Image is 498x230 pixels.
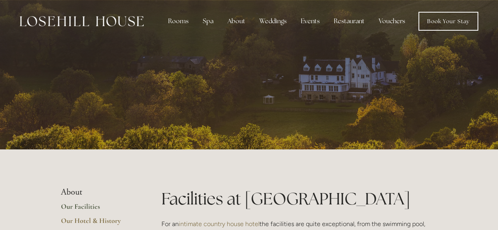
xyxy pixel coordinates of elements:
img: Losehill House [20,16,144,26]
a: Book Your Stay [418,12,478,31]
div: Weddings [253,13,293,29]
a: Vouchers [372,13,411,29]
h1: Facilities at [GEOGRAPHIC_DATA] [161,187,437,210]
div: Events [294,13,326,29]
li: About [61,187,136,197]
div: Restaurant [328,13,371,29]
div: About [221,13,252,29]
div: Rooms [162,13,195,29]
div: Spa [196,13,220,29]
a: intimate country house hotel [179,220,259,228]
a: Our Facilities [61,202,136,216]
